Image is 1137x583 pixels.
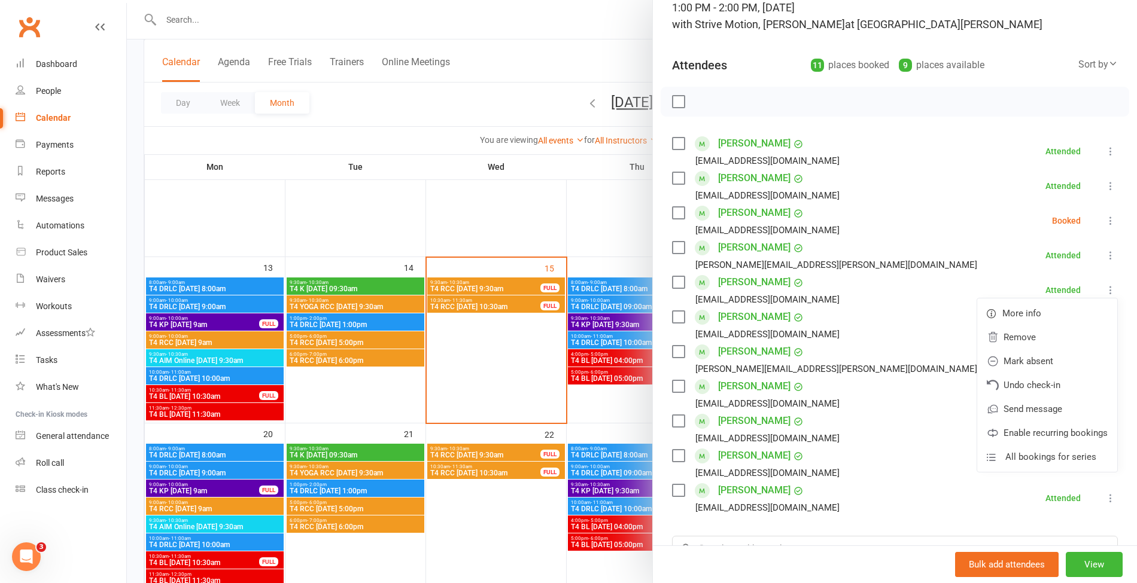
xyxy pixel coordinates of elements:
div: Reports [36,167,65,176]
div: 9 [899,59,912,72]
button: View [1066,552,1123,577]
a: Dashboard [16,51,126,78]
a: Automations [16,212,126,239]
a: Workouts [16,293,126,320]
div: [EMAIL_ADDRESS][DOMAIN_NAME] [695,396,840,411]
a: Waivers [16,266,126,293]
div: places booked [811,57,889,74]
a: All bookings for series [977,445,1117,469]
div: 11 [811,59,824,72]
a: [PERSON_NAME] [718,203,791,222]
div: Attendees [672,57,727,74]
a: [PERSON_NAME] [718,238,791,257]
a: Send message [977,397,1117,421]
span: at [GEOGRAPHIC_DATA][PERSON_NAME] [845,18,1042,30]
div: People [36,86,61,96]
div: [EMAIL_ADDRESS][DOMAIN_NAME] [695,500,840,515]
div: General attendance [36,431,109,441]
span: All bookings for series [1005,450,1096,464]
a: More info [977,301,1117,325]
div: [EMAIL_ADDRESS][DOMAIN_NAME] [695,326,840,342]
a: [PERSON_NAME] [718,134,791,153]
a: [PERSON_NAME] [718,377,791,396]
div: Payments [36,140,74,149]
a: Mark absent [977,349,1117,373]
a: Remove [977,325,1117,349]
div: [EMAIL_ADDRESS][DOMAIN_NAME] [695,153,840,169]
a: Payments [16,132,126,158]
div: Waivers [36,274,65,284]
div: Booked [1052,216,1081,225]
div: Class check-in [36,485,89,495]
button: Bulk add attendees [955,552,1059,577]
a: What's New [16,374,126,401]
span: 3 [37,542,46,552]
a: [PERSON_NAME] [718,273,791,292]
div: [EMAIL_ADDRESS][DOMAIN_NAME] [695,465,840,481]
span: More info [1002,306,1041,321]
div: Tasks [36,355,57,365]
div: [EMAIL_ADDRESS][DOMAIN_NAME] [695,431,840,446]
iframe: Intercom live chat [12,542,41,571]
div: [EMAIL_ADDRESS][DOMAIN_NAME] [695,222,840,238]
div: [EMAIL_ADDRESS][DOMAIN_NAME] [695,188,840,203]
div: [EMAIL_ADDRESS][DOMAIN_NAME] [695,292,840,307]
a: People [16,78,126,105]
a: [PERSON_NAME] [718,446,791,465]
a: Calendar [16,105,126,132]
a: Enable recurring bookings [977,421,1117,445]
a: [PERSON_NAME] [718,169,791,188]
a: [PERSON_NAME] [718,481,791,500]
div: Sort by [1078,57,1118,72]
div: Attended [1045,251,1081,260]
a: Undo check-in [977,373,1117,397]
a: Reports [16,158,126,185]
div: Roll call [36,458,64,468]
div: Attended [1045,147,1081,155]
a: [PERSON_NAME] [718,411,791,431]
div: Attended [1045,494,1081,502]
a: [PERSON_NAME] [718,307,791,326]
div: Dashboard [36,59,77,69]
div: Messages [36,194,74,203]
div: Assessments [36,328,95,338]
div: Attended [1045,286,1081,294]
a: Assessments [16,320,126,347]
div: [PERSON_NAME][EMAIL_ADDRESS][PERSON_NAME][DOMAIN_NAME] [695,361,977,377]
span: with Strive Motion, [PERSON_NAME] [672,18,845,30]
a: Roll call [16,450,126,477]
a: Tasks [16,347,126,374]
a: Clubworx [14,12,44,42]
a: Product Sales [16,239,126,266]
input: Search to add attendees [672,536,1118,561]
a: General attendance kiosk mode [16,423,126,450]
div: Product Sales [36,248,87,257]
div: What's New [36,382,79,392]
div: Calendar [36,113,71,123]
a: Class kiosk mode [16,477,126,503]
div: places available [899,57,984,74]
div: Automations [36,221,84,230]
a: [PERSON_NAME] [718,342,791,361]
div: Workouts [36,301,72,311]
div: [PERSON_NAME][EMAIL_ADDRESS][PERSON_NAME][DOMAIN_NAME] [695,257,977,273]
a: Messages [16,185,126,212]
div: Attended [1045,182,1081,190]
